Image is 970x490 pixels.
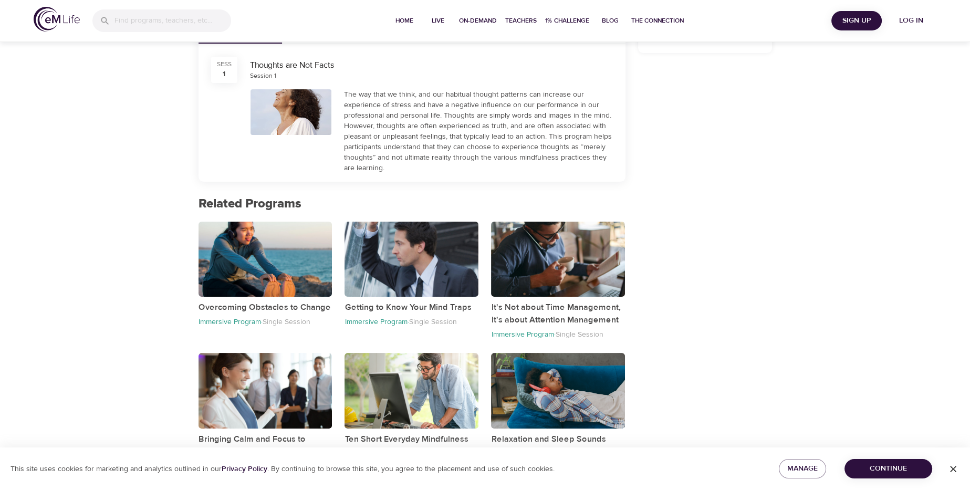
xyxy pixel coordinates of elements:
[631,15,684,26] span: The Connection
[491,433,625,445] p: Relaxation and Sleep Sounds
[199,301,332,314] p: Overcoming Obstacles to Change
[250,71,276,80] div: Session 1
[836,14,878,27] span: Sign Up
[263,317,310,327] p: Single Session
[114,9,231,32] input: Find programs, teachers, etc...
[853,462,924,475] span: Continue
[491,301,625,326] p: It's Not about Time Management, It's about Attention Management
[409,317,456,327] p: Single Session
[831,11,882,30] button: Sign Up
[344,89,613,173] div: The way that we think, and our habitual thought patterns can increase our experience of stress an...
[425,15,451,26] span: Live
[598,15,623,26] span: Blog
[491,330,555,339] p: Immersive Program ·
[345,301,478,314] p: Getting to Know Your Mind Traps
[345,433,478,458] p: Ten Short Everyday Mindfulness Practices
[787,462,818,475] span: Manage
[222,464,267,474] a: Privacy Policy
[199,433,332,458] p: Bringing Calm and Focus to Overwhelming Situations
[199,194,625,213] p: Related Programs
[555,330,603,339] p: Single Session
[844,459,932,478] button: Continue
[505,15,537,26] span: Teachers
[545,15,589,26] span: 1% Challenge
[886,11,936,30] button: Log in
[250,59,613,71] div: Thoughts are Not Facts
[459,15,497,26] span: On-Demand
[34,7,80,32] img: logo
[217,60,232,69] div: SESS
[392,15,417,26] span: Home
[779,459,826,478] button: Manage
[890,14,932,27] span: Log in
[199,317,263,327] p: Immersive Program ·
[223,69,225,79] div: 1
[345,317,409,327] p: Immersive Program ·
